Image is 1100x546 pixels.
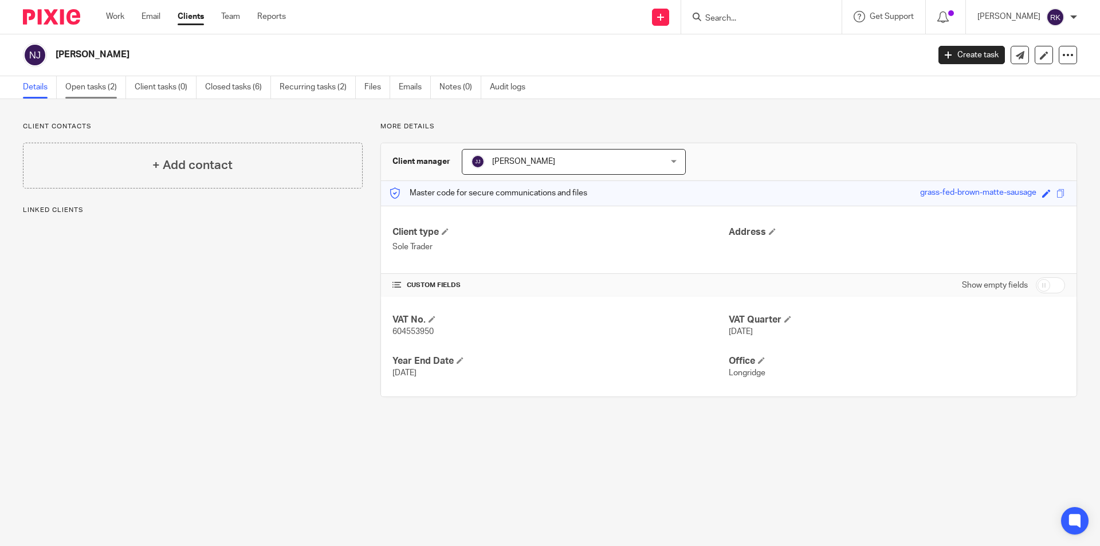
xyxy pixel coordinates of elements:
[23,122,363,131] p: Client contacts
[492,158,555,166] span: [PERSON_NAME]
[364,76,390,99] a: Files
[392,241,729,253] p: Sole Trader
[392,369,417,377] span: [DATE]
[729,369,765,377] span: Longridge
[380,122,1077,131] p: More details
[392,226,729,238] h4: Client type
[399,76,431,99] a: Emails
[257,11,286,22] a: Reports
[392,156,450,167] h3: Client manager
[490,76,534,99] a: Audit logs
[23,76,57,99] a: Details
[178,11,204,22] a: Clients
[56,49,748,61] h2: [PERSON_NAME]
[392,355,729,367] h4: Year End Date
[392,314,729,326] h4: VAT No.
[729,328,753,336] span: [DATE]
[439,76,481,99] a: Notes (0)
[938,46,1005,64] a: Create task
[23,206,363,215] p: Linked clients
[977,11,1040,22] p: [PERSON_NAME]
[23,43,47,67] img: svg%3E
[106,11,124,22] a: Work
[962,280,1028,291] label: Show empty fields
[870,13,914,21] span: Get Support
[152,156,233,174] h4: + Add contact
[729,226,1065,238] h4: Address
[392,281,729,290] h4: CUSTOM FIELDS
[390,187,587,199] p: Master code for secure communications and files
[280,76,356,99] a: Recurring tasks (2)
[1046,8,1064,26] img: svg%3E
[135,76,197,99] a: Client tasks (0)
[729,314,1065,326] h4: VAT Quarter
[205,76,271,99] a: Closed tasks (6)
[65,76,126,99] a: Open tasks (2)
[920,187,1036,200] div: grass-fed-brown-matte-sausage
[704,14,807,24] input: Search
[23,9,80,25] img: Pixie
[142,11,160,22] a: Email
[392,328,434,336] span: 604553950
[729,355,1065,367] h4: Office
[471,155,485,168] img: svg%3E
[221,11,240,22] a: Team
